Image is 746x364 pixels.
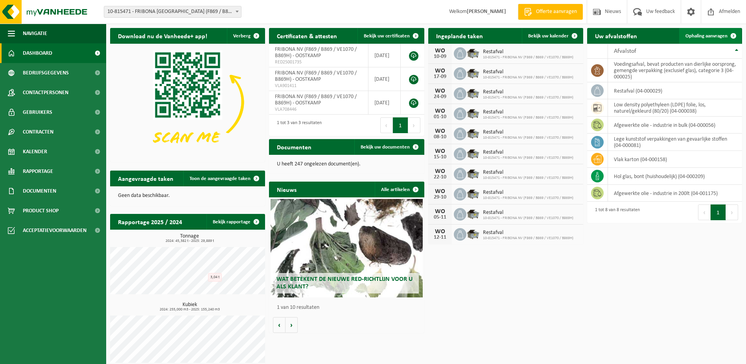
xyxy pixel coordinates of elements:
div: 1 tot 3 van 3 resultaten [273,117,322,134]
img: WB-5000-GAL-GY-01 [466,207,480,220]
h3: Tonnage [114,234,265,243]
div: 05-11 [432,215,448,220]
div: 08-10 [432,134,448,140]
span: Acceptatievoorwaarden [23,221,87,240]
div: 29-10 [432,195,448,200]
span: 10-815471 - FRIBONA NV (F869 / B869 / VE1070 / B869H) [483,216,573,221]
span: Restafval [483,210,573,216]
strong: [PERSON_NAME] [467,9,506,15]
button: 1 [711,204,726,220]
h2: Uw afvalstoffen [587,28,645,43]
span: 10-815471 - FRIBONA NV (F869 / B869 / VE1070 / B869H) [483,55,573,60]
td: [DATE] [368,67,401,91]
td: low density polyethyleen (LDPE) folie, los, naturel/gekleurd (80/20) (04-000038) [608,99,742,117]
span: Restafval [483,49,573,55]
td: [DATE] [368,44,401,67]
span: FRIBONA NV (F869 / B869 / VE1070 / B869H) - OOSTKAMP [275,70,357,82]
span: Restafval [483,109,573,115]
img: WB-5000-GAL-GY-01 [466,66,480,80]
span: Gebruikers [23,102,52,122]
div: 17-09 [432,74,448,80]
img: WB-5000-GAL-GY-01 [466,227,480,240]
button: Next [726,204,738,220]
span: Kalender [23,142,47,162]
div: 10-09 [432,54,448,59]
td: [DATE] [368,91,401,115]
div: 12-11 [432,235,448,240]
button: Vorige [273,317,286,333]
p: 1 van 10 resultaten [277,305,420,310]
img: Download de VHEPlus App [110,44,265,160]
span: Contactpersonen [23,83,68,102]
div: WO [432,88,448,94]
a: Bekijk uw kalender [522,28,582,44]
td: afgewerkte olie - industrie in 200lt (04-001175) [608,185,742,202]
div: WO [432,128,448,134]
button: Previous [380,117,393,133]
span: Ophaling aanvragen [685,33,728,39]
td: restafval (04-000029) [608,82,742,99]
span: Rapportage [23,162,53,181]
div: WO [432,48,448,54]
button: 1 [393,117,408,133]
div: 15-10 [432,154,448,160]
span: Bedrijfsgegevens [23,63,69,83]
h2: Ingeplande taken [428,28,491,43]
td: vlak karton (04-000158) [608,151,742,168]
a: Bekijk uw documenten [354,139,424,155]
h2: Certificaten & attesten [269,28,345,43]
span: 10-815471 - FRIBONA NV (F869 / B869 / VE1070 / B869H) [483,136,573,140]
a: Offerte aanvragen [518,4,583,20]
button: Volgende [286,317,298,333]
div: WO [432,148,448,154]
div: WO [432,188,448,195]
span: 10-815471 - FRIBONA NV (F869 / B869 / VE1070 / B869H) [483,196,573,201]
span: Product Shop [23,201,59,221]
img: WB-5000-GAL-GY-01 [466,46,480,59]
span: 10-815471 - FRIBONA NV (F869 / B869 / VE1070 / B869H) - OOSTKAMP [104,6,241,18]
a: Alle artikelen [375,182,424,197]
a: Ophaling aanvragen [679,28,741,44]
p: U heeft 247 ongelezen document(en). [277,162,416,167]
span: 2024: 255,000 m3 - 2025: 155,240 m3 [114,308,265,312]
span: 10-815471 - FRIBONA NV (F869 / B869 / VE1070 / B869H) [483,115,573,120]
h3: Kubiek [114,302,265,312]
span: 10-815471 - FRIBONA NV (F869 / B869 / VE1070 / B869H) [483,156,573,160]
span: Restafval [483,230,573,236]
span: Restafval [483,189,573,196]
span: 2024: 45,382 t - 2025: 29,889 t [114,239,265,243]
span: Afvalstof [614,48,636,54]
span: Documenten [23,181,56,201]
td: lege kunststof verpakkingen van gevaarlijke stoffen (04-000081) [608,134,742,151]
span: Dashboard [23,43,52,63]
td: afgewerkte olie - industrie in bulk (04-000056) [608,117,742,134]
div: WO [432,68,448,74]
span: Contracten [23,122,53,142]
span: Restafval [483,169,573,176]
img: WB-5000-GAL-GY-01 [466,187,480,200]
span: Restafval [483,69,573,75]
span: Navigatie [23,24,47,43]
h2: Documenten [269,139,319,154]
a: Toon de aangevraagde taken [183,171,264,186]
h2: Aangevraagde taken [110,171,181,186]
div: 1 tot 8 van 8 resultaten [591,204,640,221]
button: Previous [698,204,711,220]
span: Restafval [483,89,573,95]
a: Bekijk uw certificaten [357,28,424,44]
span: 10-815471 - FRIBONA NV (F869 / B869 / VE1070 / B869H) [483,75,573,80]
span: Offerte aanvragen [534,8,579,16]
span: 10-815471 - FRIBONA NV (F869 / B869 / VE1070 / B869H) [483,176,573,180]
td: voedingsafval, bevat producten van dierlijke oorsprong, gemengde verpakking (exclusief glas), cat... [608,59,742,82]
button: Verberg [227,28,264,44]
span: Restafval [483,149,573,156]
div: WO [432,208,448,215]
h2: Nieuws [269,182,304,197]
img: WB-5000-GAL-GY-01 [466,147,480,160]
span: Bekijk uw certificaten [364,33,410,39]
a: Bekijk rapportage [206,214,264,230]
div: WO [432,228,448,235]
span: Bekijk uw kalender [528,33,569,39]
img: WB-5000-GAL-GY-01 [466,126,480,140]
span: 10-815471 - FRIBONA NV (F869 / B869 / VE1070 / B869H) [483,236,573,241]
